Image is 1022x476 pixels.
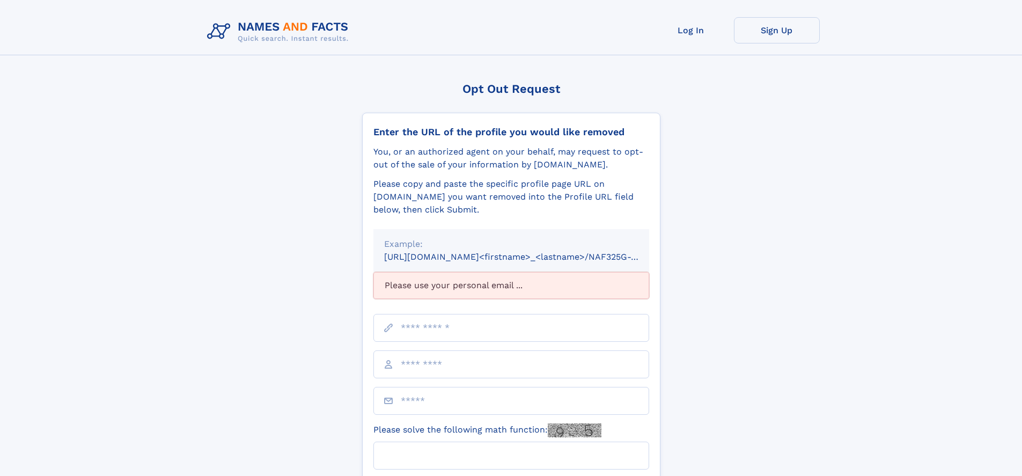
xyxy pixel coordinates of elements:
small: [URL][DOMAIN_NAME]<firstname>_<lastname>/NAF325G-xxxxxxxx [384,252,670,262]
img: Logo Names and Facts [203,17,357,46]
a: Log In [648,17,734,43]
label: Please solve the following math function: [373,423,601,437]
div: Please use your personal email ... [373,272,649,299]
div: Example: [384,238,638,251]
div: Enter the URL of the profile you would like removed [373,126,649,138]
a: Sign Up [734,17,820,43]
div: Opt Out Request [362,82,660,96]
div: You, or an authorized agent on your behalf, may request to opt-out of the sale of your informatio... [373,145,649,171]
div: Please copy and paste the specific profile page URL on [DOMAIN_NAME] you want removed into the Pr... [373,178,649,216]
